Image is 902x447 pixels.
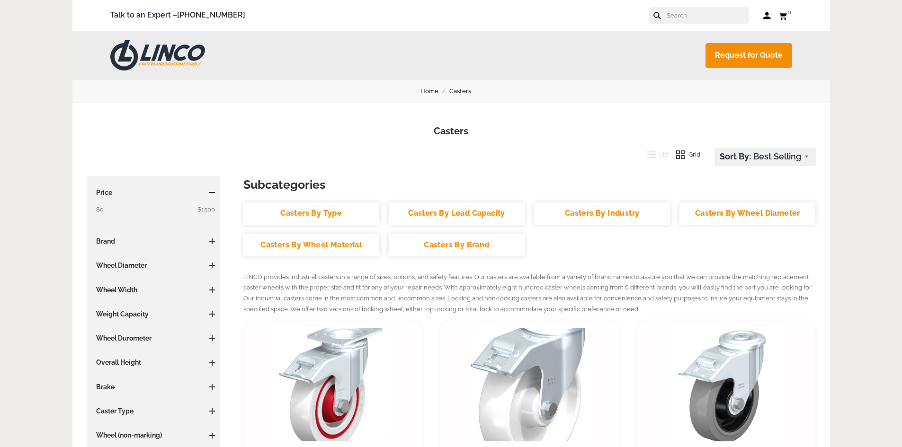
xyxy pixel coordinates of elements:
[91,309,215,319] h3: Weight Capacity
[420,86,449,96] a: Home
[534,202,670,225] a: Casters By Industry
[669,148,700,162] button: Grid
[96,206,104,213] span: $0
[243,234,379,256] a: Casters By Wheel Material
[87,124,816,138] h1: Casters
[197,204,215,215] span: $1500
[91,188,215,197] h3: Price
[91,406,215,416] h3: Caster Type
[91,382,215,392] h3: Brake
[177,10,245,19] a: [PHONE_NUMBER]
[778,9,792,21] a: 0
[91,261,215,270] h3: Wheel Diameter
[91,237,215,246] h3: Brand
[91,430,215,440] h3: Wheel (non-marking)
[110,40,205,70] img: LINCO CASTERS & INDUSTRIAL SUPPLY
[91,358,215,367] h3: Overall Height
[706,43,792,68] a: Request for Quote
[449,86,482,96] a: Casters
[389,234,525,256] a: Casters By Brand
[666,7,749,24] input: Search
[91,333,215,343] h3: Wheel Durometer
[763,11,771,20] a: Log in
[243,176,816,193] h3: Subcategories
[91,285,215,295] h3: Wheel Width
[787,9,791,16] span: 0
[243,202,379,225] a: Casters By Type
[389,202,525,225] a: Casters By Load Capacity
[640,148,670,162] button: List
[243,272,816,315] p: LINCO provides industrial casters in a range of sizes, options, and safety features. Our casters ...
[679,202,815,225] a: Casters By Wheel Diameter
[110,9,245,22] span: Talk to an Expert –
